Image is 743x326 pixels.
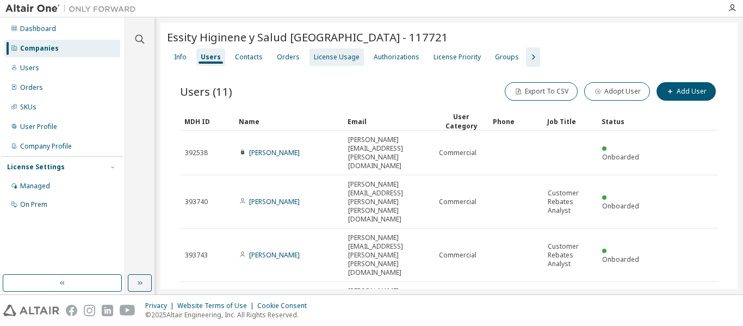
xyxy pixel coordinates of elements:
div: Email [348,113,430,130]
span: Commercial [439,149,476,157]
span: [PERSON_NAME][EMAIL_ADDRESS][PERSON_NAME][PERSON_NAME][DOMAIN_NAME] [348,233,429,277]
div: License Priority [434,53,481,61]
div: Phone [493,113,538,130]
span: Onboarded [602,201,639,211]
span: Essity Higinene y Salud [GEOGRAPHIC_DATA] - 117721 [167,29,448,45]
span: Onboarded [602,255,639,264]
div: License Settings [7,163,65,171]
button: Export To CSV [505,82,578,101]
img: youtube.svg [120,305,135,316]
a: [PERSON_NAME] [249,197,300,206]
button: Add User [657,82,716,101]
span: Customer Rebates Analyst [548,242,592,268]
div: Users [20,64,39,72]
span: Customer Rebates Analyst [548,189,592,215]
span: [PERSON_NAME][EMAIL_ADDRESS][PERSON_NAME][PERSON_NAME][DOMAIN_NAME] [348,180,429,224]
div: Info [174,53,187,61]
div: Website Terms of Use [177,302,257,310]
span: 393743 [185,251,208,260]
div: Cookie Consent [257,302,313,310]
div: On Prem [20,200,47,209]
div: Users [201,53,221,61]
img: Altair One [5,3,141,14]
div: Authorizations [374,53,419,61]
img: linkedin.svg [102,305,113,316]
img: altair_logo.svg [3,305,59,316]
span: [PERSON_NAME][EMAIL_ADDRESS][PERSON_NAME][DOMAIN_NAME] [348,136,429,170]
div: Orders [277,53,300,61]
div: Managed [20,182,50,190]
div: Groups [495,53,519,61]
span: Commercial [439,198,476,206]
div: SKUs [20,103,36,112]
div: Companies [20,44,59,53]
span: 393740 [185,198,208,206]
span: Users (11) [180,84,232,99]
div: User Profile [20,122,57,131]
p: © 2025 Altair Engineering, Inc. All Rights Reserved. [145,310,313,319]
div: License Usage [314,53,360,61]
div: Dashboard [20,24,56,33]
a: [PERSON_NAME] [249,148,300,157]
span: Commercial [439,251,476,260]
div: Privacy [145,302,177,310]
span: Onboarded [602,152,639,162]
div: Orders [20,83,43,92]
div: Company Profile [20,142,72,151]
div: Status [602,113,647,130]
div: Contacts [235,53,263,61]
img: facebook.svg [66,305,77,316]
img: instagram.svg [84,305,95,316]
div: User Category [438,112,484,131]
a: [PERSON_NAME] [249,250,300,260]
div: MDH ID [184,113,230,130]
div: Name [239,113,339,130]
span: 392538 [185,149,208,157]
button: Adopt User [584,82,650,101]
div: Job Title [547,113,593,130]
